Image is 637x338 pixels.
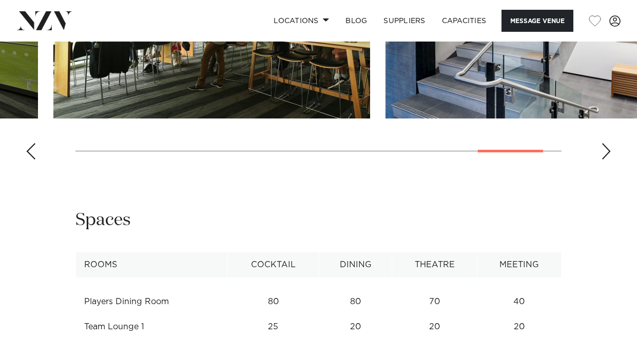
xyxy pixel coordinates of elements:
h2: Spaces [75,209,131,232]
td: 80 [227,289,319,314]
th: Theatre [392,252,477,277]
th: Dining [319,252,392,277]
button: Message Venue [501,10,573,32]
a: BLOG [337,10,375,32]
td: 70 [392,289,477,314]
td: 80 [319,289,392,314]
a: Capacities [434,10,495,32]
th: Rooms [76,252,227,277]
th: Cocktail [227,252,319,277]
th: Meeting [477,252,561,277]
a: Locations [265,10,337,32]
img: nzv-logo.png [16,11,72,30]
a: SUPPLIERS [375,10,433,32]
td: 40 [477,289,561,314]
td: Players Dining Room [76,289,227,314]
